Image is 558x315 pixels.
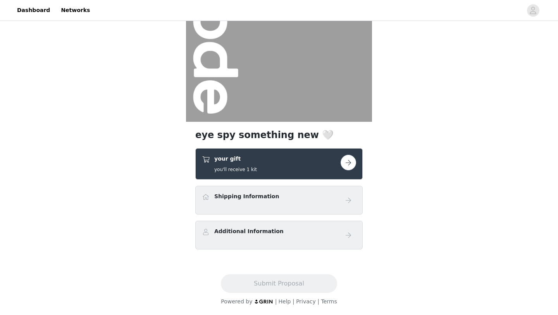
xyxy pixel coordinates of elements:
button: Submit Proposal [221,274,337,293]
h4: Additional Information [214,227,284,235]
img: logo [254,299,274,304]
div: Additional Information [195,221,363,249]
span: | [317,298,319,305]
a: Dashboard [12,2,55,19]
h4: Shipping Information [214,192,279,201]
h4: your gift [214,155,257,163]
a: Networks [56,2,95,19]
a: Help [279,298,291,305]
span: | [275,298,277,305]
h1: eye spy something new 🤍 [195,128,363,142]
a: Privacy [296,298,316,305]
div: Shipping Information [195,186,363,215]
a: Terms [321,298,337,305]
span: | [293,298,294,305]
h5: you'll receive 1 kit [214,166,257,173]
div: avatar [529,4,537,17]
span: Powered by [221,298,252,305]
div: your gift [195,148,363,180]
